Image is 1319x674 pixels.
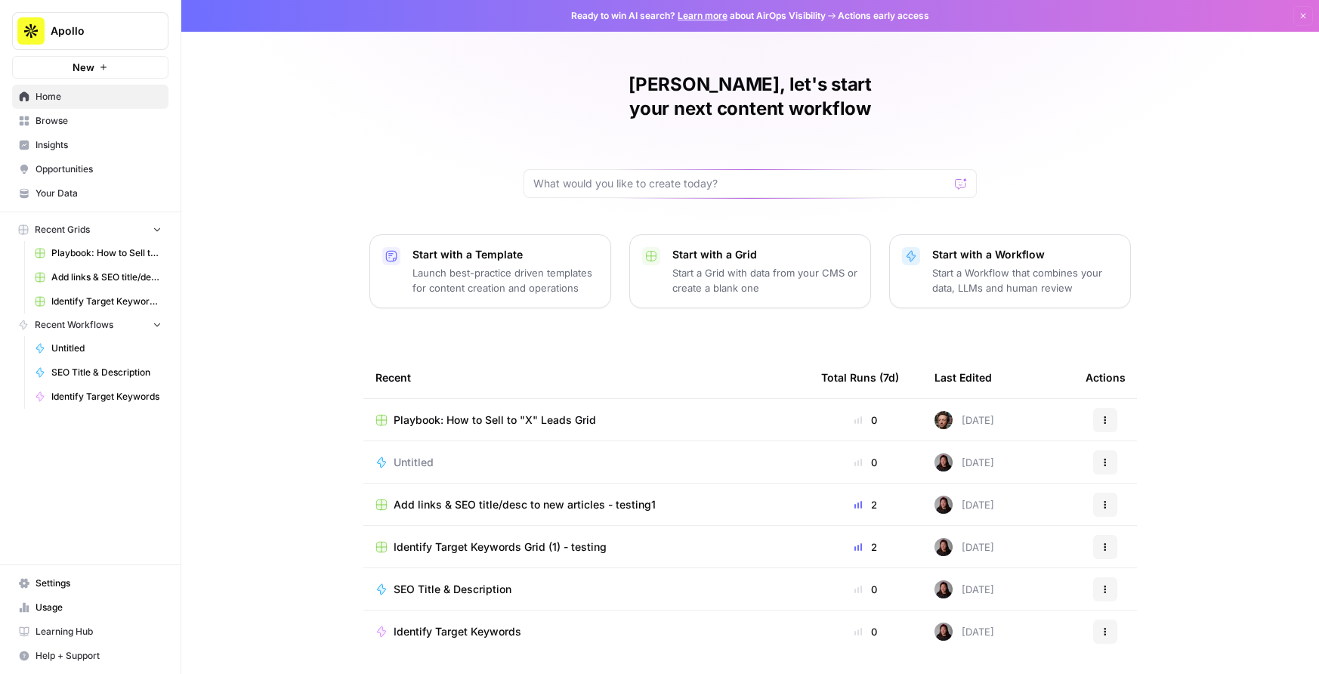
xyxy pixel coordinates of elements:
span: Ready to win AI search? about AirOps Visibility [571,9,826,23]
p: Start with a Grid [672,247,858,262]
button: Start with a GridStart a Grid with data from your CMS or create a blank one [629,234,871,308]
div: Recent [375,357,797,398]
a: Your Data [12,181,168,206]
a: Playbook: How to Sell to "X" Leads Grid [28,241,168,265]
div: 0 [821,413,910,428]
div: [DATE] [934,538,994,556]
img: Apollo Logo [17,17,45,45]
div: 0 [821,582,910,597]
img: t54em4zyhpkpb9risjrjfadf14w3 [934,538,953,556]
div: 2 [821,497,910,512]
span: Add links & SEO title/desc to new articles - testing1 [51,271,162,284]
a: Identify Target Keywords [375,624,797,639]
div: [DATE] [934,453,994,471]
img: t54em4zyhpkpb9risjrjfadf14w3 [934,453,953,471]
img: t54em4zyhpkpb9risjrjfadf14w3 [934,496,953,514]
span: Playbook: How to Sell to "X" Leads Grid [394,413,596,428]
button: New [12,56,168,79]
div: Last Edited [934,357,992,398]
span: Untitled [51,342,162,355]
span: Identify Target Keywords Grid (1) - testing [51,295,162,308]
span: Insights [36,138,162,152]
p: Launch best-practice driven templates for content creation and operations [412,265,598,295]
h1: [PERSON_NAME], let's start your next content workflow [524,73,977,121]
span: Home [36,90,162,104]
button: Start with a TemplateLaunch best-practice driven templates for content creation and operations [369,234,611,308]
a: Add links & SEO title/desc to new articles - testing1 [28,265,168,289]
p: Start with a Workflow [932,247,1118,262]
a: Usage [12,595,168,620]
span: SEO Title & Description [51,366,162,379]
span: Identify Target Keywords [394,624,521,639]
a: Home [12,85,168,109]
a: Browse [12,109,168,133]
a: Insights [12,133,168,157]
span: Recent Grids [35,223,90,237]
div: 0 [821,455,910,470]
span: Playbook: How to Sell to "X" Leads Grid [51,246,162,260]
button: Start with a WorkflowStart a Workflow that combines your data, LLMs and human review [889,234,1131,308]
img: t54em4zyhpkpb9risjrjfadf14w3 [934,623,953,641]
button: Workspace: Apollo [12,12,168,50]
a: Learn more [678,10,727,21]
span: Browse [36,114,162,128]
span: Untitled [394,455,434,470]
span: New [73,60,94,75]
a: Opportunities [12,157,168,181]
img: xqyknumvwcwzrq9hj7fdf50g4vmx [934,411,953,429]
span: Help + Support [36,649,162,663]
a: Add links & SEO title/desc to new articles - testing1 [375,497,797,512]
a: Untitled [28,336,168,360]
p: Start with a Template [412,247,598,262]
span: Identify Target Keywords Grid (1) - testing [394,540,607,555]
img: t54em4zyhpkpb9risjrjfadf14w3 [934,580,953,598]
span: Add links & SEO title/desc to new articles - testing1 [394,497,656,512]
span: Usage [36,601,162,614]
button: Help + Support [12,644,168,668]
a: Untitled [375,455,797,470]
div: [DATE] [934,580,994,598]
a: Identify Target Keywords [28,385,168,409]
div: 0 [821,624,910,639]
div: Actions [1086,357,1126,398]
div: [DATE] [934,496,994,514]
span: Recent Workflows [35,318,113,332]
span: Settings [36,577,162,590]
span: Opportunities [36,162,162,176]
a: Learning Hub [12,620,168,644]
span: Actions early access [838,9,929,23]
input: What would you like to create today? [533,176,949,191]
button: Recent Workflows [12,314,168,336]
a: Identify Target Keywords Grid (1) - testing [28,289,168,314]
div: [DATE] [934,411,994,429]
button: Recent Grids [12,218,168,241]
div: 2 [821,540,910,555]
a: SEO Title & Description [28,360,168,385]
a: SEO Title & Description [375,582,797,597]
a: Settings [12,571,168,595]
span: Learning Hub [36,625,162,638]
div: Total Runs (7d) [821,357,899,398]
span: Apollo [51,23,142,39]
span: Your Data [36,187,162,200]
p: Start a Grid with data from your CMS or create a blank one [672,265,858,295]
span: Identify Target Keywords [51,390,162,403]
span: SEO Title & Description [394,582,511,597]
a: Identify Target Keywords Grid (1) - testing [375,540,797,555]
a: Playbook: How to Sell to "X" Leads Grid [375,413,797,428]
p: Start a Workflow that combines your data, LLMs and human review [932,265,1118,295]
div: [DATE] [934,623,994,641]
